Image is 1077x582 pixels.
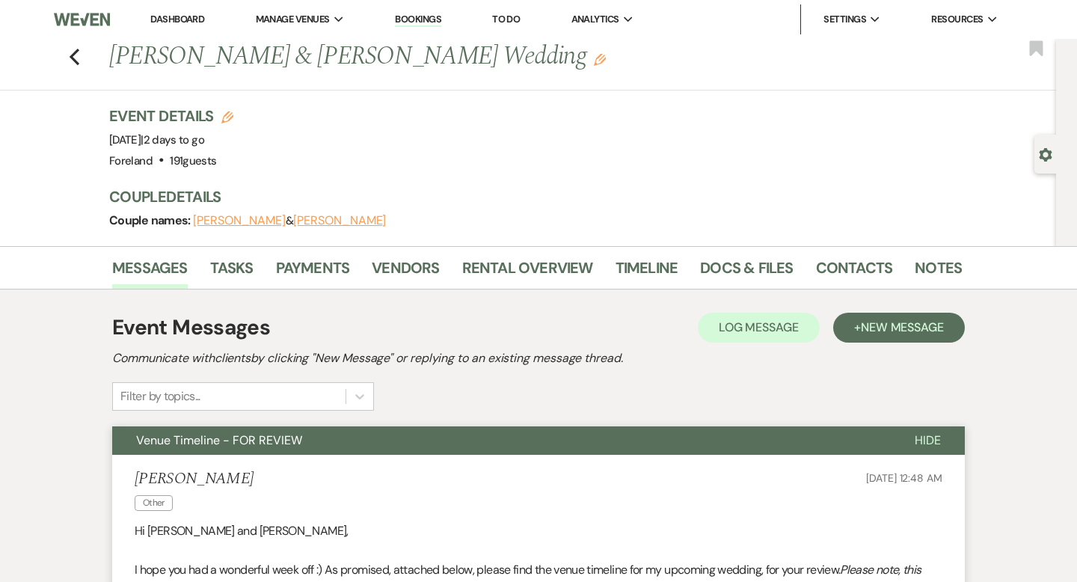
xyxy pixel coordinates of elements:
[866,471,942,485] span: [DATE] 12:48 AM
[861,319,944,335] span: New Message
[698,313,820,343] button: Log Message
[462,256,593,289] a: Rental Overview
[135,521,942,541] p: Hi [PERSON_NAME] and [PERSON_NAME],
[210,256,254,289] a: Tasks
[141,132,204,147] span: |
[719,319,799,335] span: Log Message
[150,13,204,25] a: Dashboard
[109,186,947,207] h3: Couple Details
[109,132,204,147] span: [DATE]
[891,426,965,455] button: Hide
[616,256,678,289] a: Timeline
[395,13,441,27] a: Bookings
[372,256,439,289] a: Vendors
[833,313,965,343] button: +New Message
[112,349,965,367] h2: Communicate with clients by clicking "New Message" or replying to an existing message thread.
[1039,147,1052,161] button: Open lead details
[193,213,386,228] span: &
[109,212,193,228] span: Couple names:
[112,312,270,343] h1: Event Messages
[109,39,779,75] h1: [PERSON_NAME] & [PERSON_NAME] Wedding
[571,12,619,27] span: Analytics
[193,215,286,227] button: [PERSON_NAME]
[120,388,200,405] div: Filter by topics...
[112,426,891,455] button: Venue Timeline - FOR REVIEW
[256,12,330,27] span: Manage Venues
[135,495,173,511] span: Other
[700,256,793,289] a: Docs & Files
[823,12,866,27] span: Settings
[492,13,520,25] a: To Do
[816,256,893,289] a: Contacts
[109,153,153,168] span: Foreland
[54,4,110,35] img: Weven Logo
[112,256,188,289] a: Messages
[276,256,350,289] a: Payments
[931,12,983,27] span: Resources
[293,215,386,227] button: [PERSON_NAME]
[135,470,254,488] h5: [PERSON_NAME]
[144,132,204,147] span: 2 days to go
[136,432,302,448] span: Venue Timeline - FOR REVIEW
[915,432,941,448] span: Hide
[594,52,606,66] button: Edit
[915,256,962,289] a: Notes
[109,105,233,126] h3: Event Details
[170,153,216,168] span: 191 guests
